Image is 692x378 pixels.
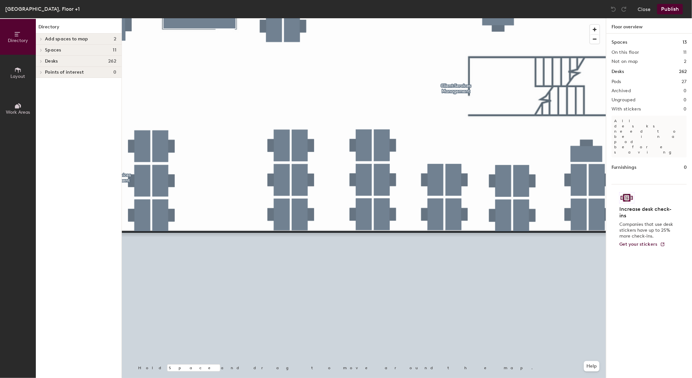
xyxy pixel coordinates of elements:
[8,38,28,43] span: Directory
[683,39,687,46] h1: 13
[36,23,122,34] h1: Directory
[45,48,61,53] span: Spaces
[619,242,665,247] a: Get your stickers
[612,39,627,46] h1: Spaces
[684,59,687,64] h2: 2
[612,68,624,75] h1: Desks
[683,50,687,55] h2: 11
[113,48,116,53] span: 11
[621,6,627,12] img: Redo
[679,68,687,75] h1: 262
[619,222,675,239] p: Companies that use desk stickers have up to 25% more check-ins.
[612,79,621,84] h2: Pods
[612,88,631,94] h2: Archived
[612,164,636,171] h1: Furnishings
[638,4,651,14] button: Close
[612,59,638,64] h2: Not on map
[612,50,639,55] h2: On this floor
[612,107,641,112] h2: With stickers
[612,116,687,157] p: All desks need to be in a pod before saving
[684,107,687,112] h2: 0
[610,6,617,12] img: Undo
[6,109,30,115] span: Work Areas
[45,36,88,42] span: Add spaces to map
[11,74,25,79] span: Layout
[108,59,116,64] span: 262
[682,79,687,84] h2: 27
[657,4,683,14] button: Publish
[684,164,687,171] h1: 0
[606,18,692,34] h1: Floor overview
[45,59,58,64] span: Desks
[113,70,116,75] span: 0
[684,88,687,94] h2: 0
[619,206,675,219] h4: Increase desk check-ins
[612,97,636,103] h2: Ungrouped
[619,192,634,203] img: Sticker logo
[619,241,657,247] span: Get your stickers
[584,361,599,371] button: Help
[684,97,687,103] h2: 0
[5,5,80,13] div: [GEOGRAPHIC_DATA], Floor +1
[45,70,84,75] span: Points of interest
[114,36,116,42] span: 2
